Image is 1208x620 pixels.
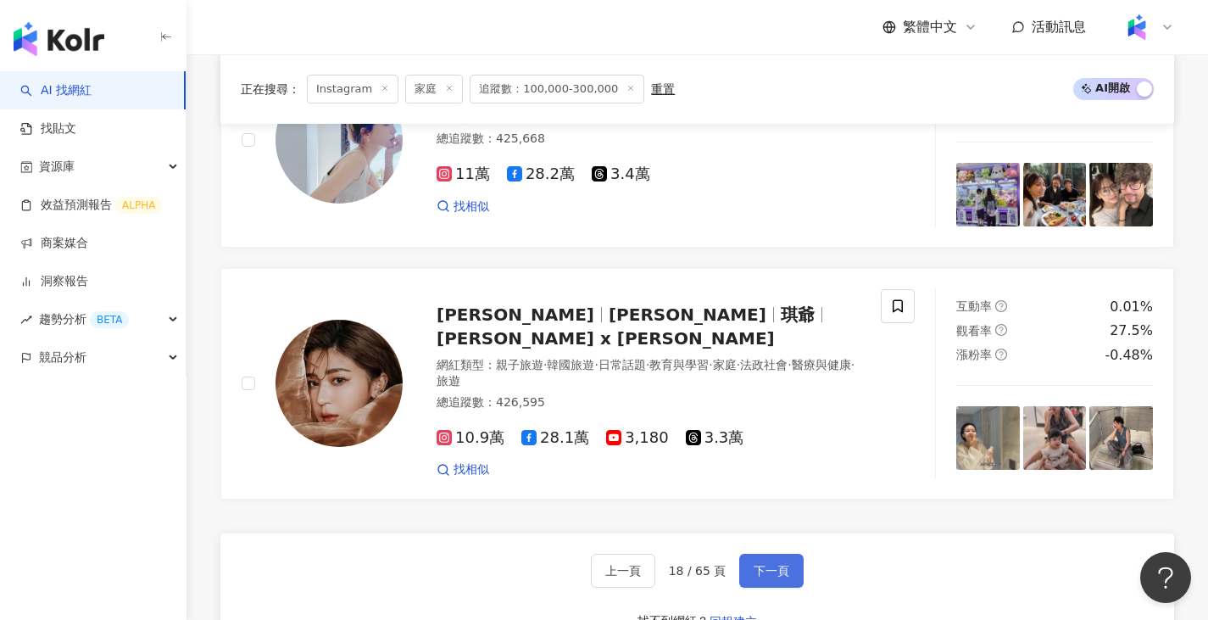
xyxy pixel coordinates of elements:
[605,564,641,578] span: 上一頁
[14,22,104,56] img: logo
[20,82,92,99] a: searchAI 找網紅
[1105,346,1153,365] div: -0.48%
[523,111,547,125] span: 保養
[507,165,575,183] span: 28.2萬
[454,198,489,215] span: 找相似
[39,300,129,338] span: 趨勢分析
[792,358,851,371] span: 醫療與健康
[543,358,547,371] span: ·
[754,564,789,578] span: 下一頁
[903,18,957,36] span: 繁體中文
[1089,406,1153,470] img: post-image
[220,33,1174,248] a: KOL Avatar[PERSON_NAME]網紅類型：實況·保養·家庭·美食·穿搭·寵物總追蹤數：425,66811萬28.2萬3.4萬找相似互動率question-circle0.99%觀看...
[669,564,726,578] span: 18 / 65 頁
[20,273,88,290] a: 洞察報告
[602,111,605,125] span: ·
[39,148,75,186] span: 資源庫
[606,429,669,447] span: 3,180
[956,299,992,313] span: 互動率
[547,358,594,371] span: 韓國旅遊
[633,111,657,125] span: 寵物
[276,320,403,447] img: KOL Avatar
[578,111,602,125] span: 美食
[739,554,804,588] button: 下一頁
[598,358,646,371] span: 日常話題
[20,120,76,137] a: 找貼文
[630,111,633,125] span: ·
[39,338,86,377] span: 競品分析
[437,461,489,478] a: 找相似
[1110,321,1153,340] div: 27.5%
[686,429,744,447] span: 3.3萬
[1032,19,1086,35] span: 活動訊息
[1023,163,1087,226] img: post-image
[995,324,1007,336] span: question-circle
[781,304,815,325] span: 琪爺
[437,304,594,325] span: [PERSON_NAME]
[956,324,992,338] span: 觀看率
[20,314,32,326] span: rise
[851,358,855,371] span: ·
[1121,11,1153,43] img: Kolr%20app%20icon%20%281%29.png
[307,75,398,103] span: Instagram
[437,374,460,388] span: 旅遊
[995,349,1007,360] span: question-circle
[575,111,578,125] span: ·
[956,163,1020,226] img: post-image
[437,429,504,447] span: 10.9萬
[20,235,88,252] a: 商案媒合
[496,358,543,371] span: 親子旅遊
[20,197,162,214] a: 效益預測報告ALPHA
[437,131,860,148] div: 總追蹤數 ： 425,668
[606,111,630,125] span: 穿搭
[1089,163,1153,226] img: post-image
[470,75,644,103] span: 追蹤數：100,000-300,000
[591,554,655,588] button: 上一頁
[520,111,523,125] span: ·
[592,165,650,183] span: 3.4萬
[737,358,740,371] span: ·
[651,82,675,96] div: 重置
[454,461,489,478] span: 找相似
[276,76,403,204] img: KOL Avatar
[609,304,766,325] span: [PERSON_NAME]
[1110,298,1153,316] div: 0.01%
[437,394,860,411] div: 總追蹤數 ： 426,595
[646,358,649,371] span: ·
[496,111,520,125] span: 實況
[594,358,598,371] span: ·
[788,358,791,371] span: ·
[995,300,1007,312] span: question-circle
[1140,552,1191,603] iframe: Help Scout Beacon - Open
[521,429,589,447] span: 28.1萬
[547,111,550,125] span: ·
[405,75,463,103] span: 家庭
[90,311,129,328] div: BETA
[437,165,490,183] span: 11萬
[956,406,1020,470] img: post-image
[740,358,788,371] span: 法政社會
[220,268,1174,500] a: KOL Avatar[PERSON_NAME][PERSON_NAME]琪爺[PERSON_NAME] x [PERSON_NAME]網紅類型：親子旅遊·韓國旅遊·日常話題·教育與學習·家庭·法...
[241,82,300,96] span: 正在搜尋 ：
[437,357,860,390] div: 網紅類型 ：
[437,198,489,215] a: 找相似
[709,358,712,371] span: ·
[956,348,992,361] span: 漲粉率
[437,328,775,349] span: [PERSON_NAME] x [PERSON_NAME]
[1023,406,1087,470] img: post-image
[649,358,709,371] span: 教育與學習
[713,358,737,371] span: 家庭
[551,111,575,125] span: 家庭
